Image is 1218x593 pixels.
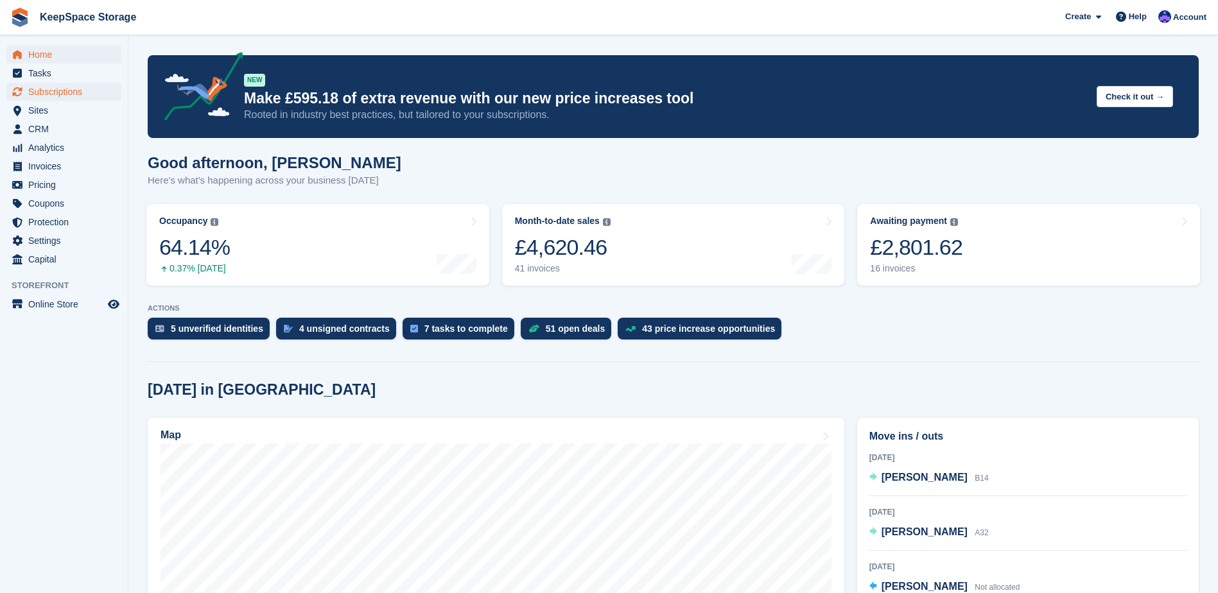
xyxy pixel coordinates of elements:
a: menu [6,213,121,231]
span: [PERSON_NAME] [882,472,968,483]
a: 51 open deals [521,318,618,346]
p: Make £595.18 of extra revenue with our new price increases tool [244,89,1086,108]
span: Sites [28,101,105,119]
img: icon-info-grey-7440780725fd019a000dd9b08b2336e03edf1995a4989e88bcd33f0948082b44.svg [950,218,958,226]
div: 5 unverified identities [171,323,263,334]
span: A32 [975,528,988,537]
div: [DATE] [869,452,1187,463]
img: stora-icon-8386f47178a22dfd0bd8f6a31ec36ba5ce8667c1dd55bd0f319d3a0aa187defe.svg [10,8,30,27]
span: Capital [28,250,105,268]
a: menu [6,157,121,175]
span: Invoices [28,157,105,175]
img: price_increase_opportunities-93ffe204e8149a01c8c9dc8f82e8f89637d9d84a8eef4429ea346261dce0b2c0.svg [625,326,636,332]
a: menu [6,101,121,119]
span: Tasks [28,64,105,82]
div: 4 unsigned contracts [299,323,390,334]
div: 43 price increase opportunities [642,323,775,334]
span: [PERSON_NAME] [882,581,968,592]
span: Online Store [28,295,105,313]
div: 0.37% [DATE] [159,263,230,274]
div: [DATE] [869,561,1187,572]
span: B14 [975,474,988,483]
span: [PERSON_NAME] [882,526,968,537]
img: icon-info-grey-7440780725fd019a000dd9b08b2336e03edf1995a4989e88bcd33f0948082b44.svg [211,218,218,226]
img: price-adjustments-announcement-icon-8257ccfd72463d97f412b2fc003d46551f7dbcb40ab6d574587a9cd5c0d94... [153,52,243,125]
a: Preview store [106,296,121,312]
a: menu [6,250,121,268]
div: £4,620.46 [515,234,611,261]
span: Not allocated [975,583,1020,592]
span: Subscriptions [28,83,105,101]
span: Coupons [28,194,105,212]
a: Occupancy 64.14% 0.37% [DATE] [146,204,489,286]
span: Create [1065,10,1091,23]
div: £2,801.62 [870,234,962,261]
p: Here's what's happening across your business [DATE] [148,173,401,188]
a: [PERSON_NAME] A32 [869,524,989,541]
a: menu [6,46,121,64]
div: 41 invoices [515,263,611,274]
a: menu [6,194,121,212]
div: 51 open deals [546,323,605,334]
img: contract_signature_icon-13c848040528278c33f63329250d36e43548de30e8caae1d1a13099fd9432cc5.svg [284,325,293,332]
a: [PERSON_NAME] B14 [869,470,989,486]
span: Settings [28,232,105,250]
a: menu [6,120,121,138]
a: menu [6,83,121,101]
div: Month-to-date sales [515,216,600,227]
h2: Move ins / outs [869,429,1187,444]
span: CRM [28,120,105,138]
img: deal-1b604bf984904fb50ccaf53a9ad4b4a5d6e5aea283cecdc64d6e3604feb123c2.svg [528,324,539,333]
h1: Good afternoon, [PERSON_NAME] [148,154,401,171]
div: Awaiting payment [870,216,947,227]
p: ACTIONS [148,304,1199,313]
a: Month-to-date sales £4,620.46 41 invoices [502,204,845,286]
span: Account [1173,11,1206,24]
img: verify_identity-adf6edd0f0f0b5bbfe63781bf79b02c33cf7c696d77639b501bdc392416b5a36.svg [155,325,164,332]
a: 4 unsigned contracts [276,318,403,346]
span: Help [1129,10,1147,23]
button: Check it out → [1097,86,1173,107]
h2: [DATE] in [GEOGRAPHIC_DATA] [148,381,376,399]
span: Protection [28,213,105,231]
a: menu [6,64,121,82]
p: Rooted in industry best practices, but tailored to your subscriptions. [244,108,1086,122]
a: KeepSpace Storage [35,6,141,28]
a: Awaiting payment £2,801.62 16 invoices [857,204,1200,286]
img: Chloe Clark [1158,10,1171,23]
a: menu [6,295,121,313]
span: Analytics [28,139,105,157]
a: menu [6,232,121,250]
a: 43 price increase opportunities [618,318,788,346]
a: menu [6,176,121,194]
div: 7 tasks to complete [424,323,508,334]
a: 7 tasks to complete [403,318,521,346]
div: NEW [244,74,265,87]
div: 64.14% [159,234,230,261]
a: menu [6,139,121,157]
img: icon-info-grey-7440780725fd019a000dd9b08b2336e03edf1995a4989e88bcd33f0948082b44.svg [603,218,611,226]
h2: Map [161,429,181,441]
a: 5 unverified identities [148,318,276,346]
span: Home [28,46,105,64]
div: [DATE] [869,506,1187,518]
div: Occupancy [159,216,207,227]
span: Storefront [12,279,128,292]
img: task-75834270c22a3079a89374b754ae025e5fb1db73e45f91037f5363f120a921f8.svg [410,325,418,332]
div: 16 invoices [870,263,962,274]
span: Pricing [28,176,105,194]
